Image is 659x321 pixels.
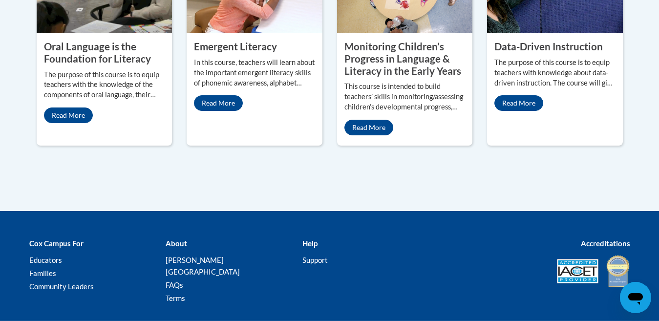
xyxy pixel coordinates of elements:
[29,239,84,248] b: Cox Campus For
[29,256,62,264] a: Educators
[344,41,461,76] property: Monitoring Children’s Progress in Language & Literacy in the Early Years
[344,82,466,112] p: This course is intended to build teachers’ skills in monitoring/assessing children’s developmenta...
[166,294,185,302] a: Terms
[194,58,315,88] p: In this course, teachers will learn about the important emergent literacy skills of phonemic awar...
[29,282,94,291] a: Community Leaders
[166,239,187,248] b: About
[581,239,630,248] b: Accreditations
[29,269,56,278] a: Families
[302,256,328,264] a: Support
[620,282,651,313] iframe: Button to launch messaging window
[494,95,543,111] a: Read More
[44,41,151,64] property: Oral Language is the Foundation for Literacy
[606,254,630,288] img: IDA® Accredited
[194,41,277,52] property: Emergent Literacy
[557,259,598,283] img: Accredited IACET® Provider
[166,256,240,276] a: [PERSON_NAME][GEOGRAPHIC_DATA]
[166,280,183,289] a: FAQs
[302,239,318,248] b: Help
[494,41,603,52] property: Data-Driven Instruction
[194,95,243,111] a: Read More
[44,70,165,101] p: The purpose of this course is to equip teachers with the knowledge of the components of oral lang...
[44,107,93,123] a: Read More
[494,58,616,88] p: The purpose of this course is to equip teachers with knowledge about data-driven instruction. The...
[344,120,393,135] a: Read More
